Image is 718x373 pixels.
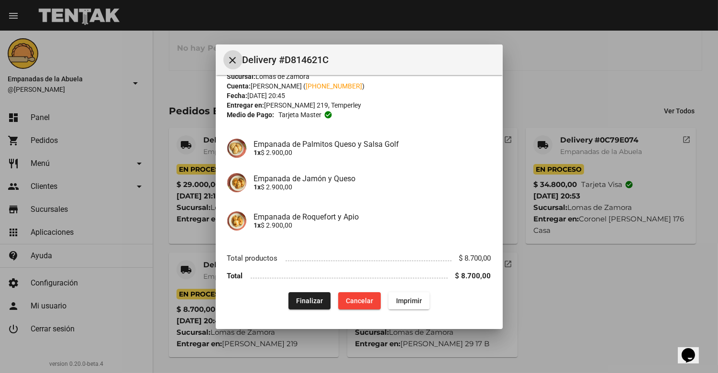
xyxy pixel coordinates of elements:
strong: Cuenta: [227,82,251,90]
span: Finalizar [296,297,323,305]
button: Imprimir [388,292,430,309]
a: [PHONE_NUMBER] [306,82,363,90]
p: $ 2.900,00 [254,149,491,156]
b: 1x [254,149,261,156]
button: Finalizar [288,292,331,309]
p: $ 2.900,00 [254,221,491,229]
strong: Fecha: [227,92,248,99]
strong: Sucursal: [227,73,256,80]
span: Cancelar [346,297,373,305]
div: [PERSON_NAME] 219, Temperley [227,100,491,110]
b: 1x [254,183,261,191]
img: 72c15bfb-ac41-4ae4-a4f2-82349035ab42.jpg [227,173,246,192]
span: Tarjeta master [278,110,321,120]
h4: Empanada de Palmitos Queso y Salsa Golf [254,140,491,149]
mat-icon: check_circle [324,110,332,119]
img: 23889947-f116-4e8f-977b-138207bb6e24.jpg [227,139,246,158]
div: Lomas de Zamora [227,72,491,81]
li: Total productos $ 8.700,00 [227,250,491,267]
b: 1x [254,221,261,229]
li: Total $ 8.700,00 [227,267,491,285]
div: [PERSON_NAME] ( ) [227,81,491,91]
strong: Medio de Pago: [227,110,275,120]
h4: Empanada de Jamón y Queso [254,174,491,183]
span: Delivery #D814621C [243,52,495,67]
div: [DATE] 20:45 [227,91,491,100]
h4: Empanada de Roquefort y Apio [254,212,491,221]
iframe: chat widget [678,335,708,363]
p: $ 2.900,00 [254,183,491,191]
mat-icon: Cerrar [227,55,239,66]
button: Cerrar [223,50,243,69]
strong: Entregar en: [227,101,265,109]
button: Cancelar [338,292,381,309]
img: d59fadef-f63f-4083-8943-9e902174ec49.jpg [227,211,246,230]
span: Imprimir [396,297,422,305]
